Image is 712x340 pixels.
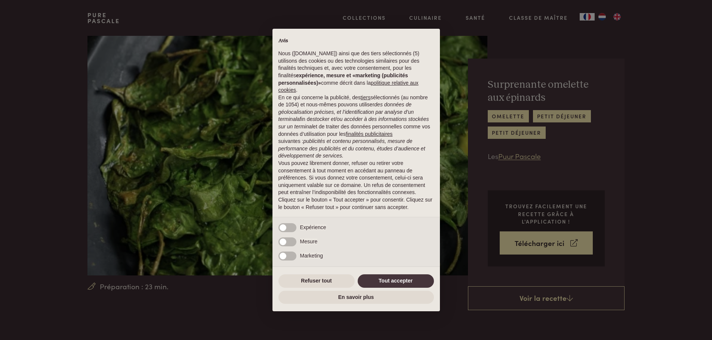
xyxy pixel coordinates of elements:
button: Tout accepter [358,274,434,288]
span: Expérience [300,224,326,230]
button: tiers [361,94,370,102]
em: des données de géolocalisation précises, et l’identification par analyse d’un terminal [278,102,414,122]
button: finalités publicitaires [346,131,392,138]
span: Marketing [300,253,323,259]
em: stocker et/ou accéder à des informations stockées sur un terminal [278,116,429,130]
h2: Avis [278,38,434,44]
p: Vous pouvez librement donner, refuser ou retirer votre consentement à tout moment en accédant au ... [278,160,434,196]
em: publicités et contenu personnalisés, mesure de performance des publicités et du contenu, études d... [278,138,425,159]
p: Nous ([DOMAIN_NAME]) ainsi que des tiers sélectionnés (5) utilisons des cookies ou des technologi... [278,50,434,94]
p: En ce qui concerne la publicité, des sélectionnés (au nombre de 1054) et nous-mêmes pouvons utili... [278,94,434,160]
button: Refuser tout [278,274,355,288]
p: Cliquez sur le bouton « Tout accepter » pour consentir. Cliquez sur le bouton « Refuser tout » po... [278,196,434,211]
button: En savoir plus [278,291,434,304]
span: Mesure [300,238,318,244]
strong: expérience, mesure et «marketing (publicités personnalisées)» [278,72,408,86]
